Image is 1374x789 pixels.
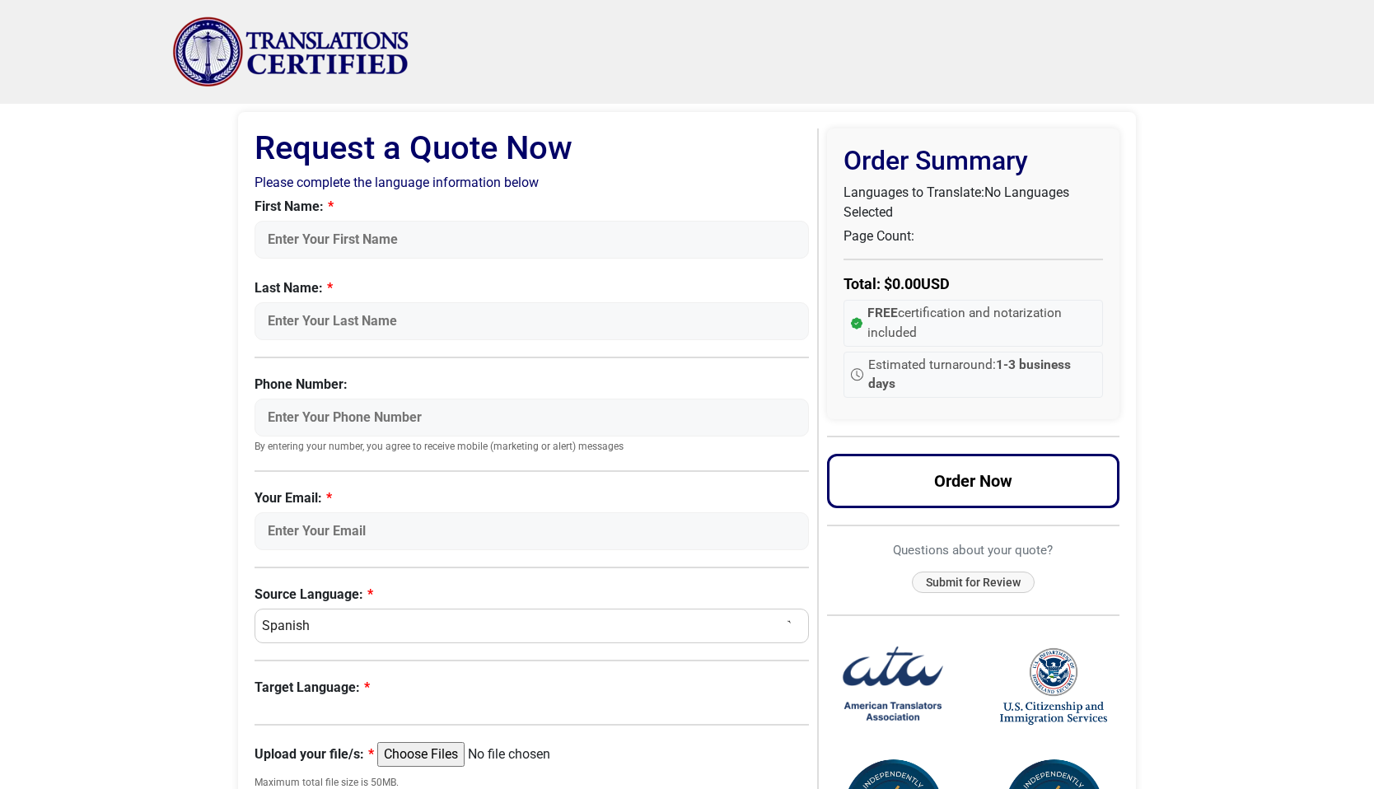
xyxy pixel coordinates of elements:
label: Source Language: [255,585,809,605]
input: Enter Your Email [255,512,809,550]
button: Submit for Review [912,572,1035,594]
p: Total: $ USD [844,273,1104,295]
span: 0.00 [892,275,921,292]
img: Translations Certified [172,16,409,87]
img: United States Citizenship and Immigration Services Logo [1000,647,1107,726]
input: Enter Your Phone Number [255,399,809,437]
p: Languages to Translate: [844,183,1104,222]
label: Last Name: [255,278,809,298]
span: Estimated turnaround: [868,356,1096,394]
span: certification and notarization included [867,304,1096,343]
strong: FREE [867,306,898,320]
h2: Order Summary [844,145,1104,176]
h1: Request a Quote Now [255,128,809,168]
p: Page Count: [844,226,1104,246]
h6: Questions about your quote? [827,543,1120,558]
label: Phone Number: [255,375,809,394]
label: First Name: [255,197,809,217]
input: Enter Your First Name [255,221,809,259]
img: American Translators Association Logo [839,633,946,740]
label: Upload your file/s: [255,745,374,764]
input: Enter Your Last Name [255,302,809,340]
div: Order Summary [827,128,1120,419]
h2: Please complete the language information below [255,175,809,190]
small: By entering your number, you agree to receive mobile (marketing or alert) messages [255,441,809,454]
label: Your Email: [255,488,809,508]
button: Order Now [827,454,1120,508]
label: Target Language: [255,678,809,698]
